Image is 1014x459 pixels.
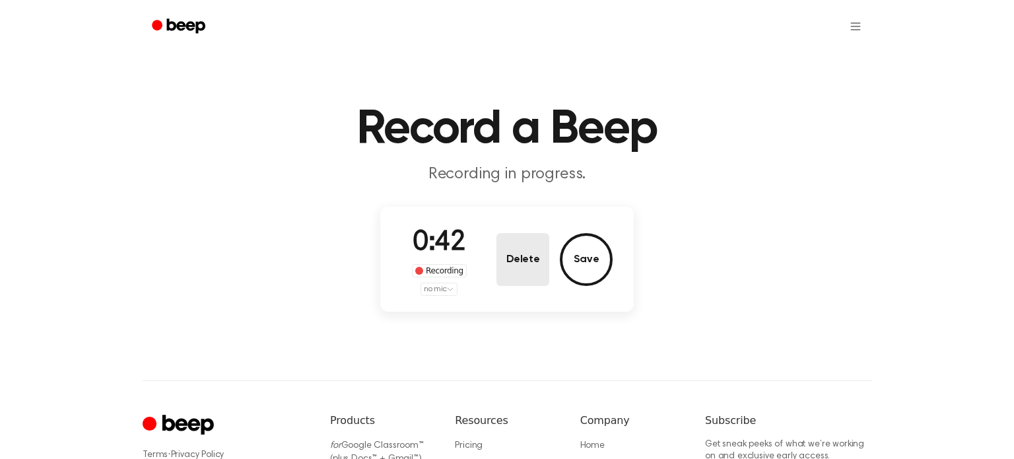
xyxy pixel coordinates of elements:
h6: Company [580,413,684,429]
a: Home [580,441,605,450]
a: Beep [143,14,217,40]
button: no mic [421,283,457,296]
i: for [330,441,341,450]
a: Cruip [143,413,217,439]
p: Recording in progress. [253,164,760,186]
button: Delete Audio Record [496,233,549,286]
h6: Resources [455,413,558,429]
h6: Subscribe [705,413,871,429]
div: Recording [412,264,467,277]
button: Save Audio Record [560,233,613,286]
h1: Record a Beep [169,106,845,153]
span: 0:42 [413,229,465,257]
button: Open menu [840,11,871,42]
span: no mic [424,283,446,295]
h6: Products [330,413,434,429]
a: Pricing [455,441,483,450]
